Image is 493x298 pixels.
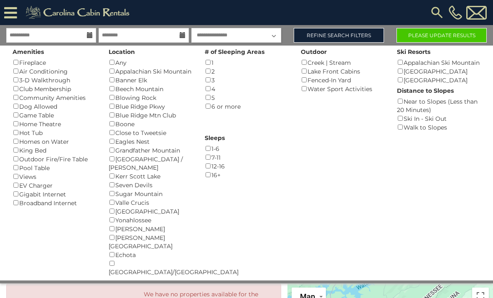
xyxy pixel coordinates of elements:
[109,84,192,93] div: Beech Mountain
[13,76,96,84] div: 3-D Walkthrough
[109,120,192,128] div: Boone
[109,172,192,181] div: Kerr Scott Lake
[109,224,192,233] div: [PERSON_NAME]
[13,102,96,111] div: Dog Allowed
[109,233,192,250] div: [PERSON_NAME][GEOGRAPHIC_DATA]
[429,5,445,20] img: search-regular.svg
[301,58,384,67] div: Creek | Stream
[13,120,96,128] div: Home Theatre
[109,155,192,172] div: [GEOGRAPHIC_DATA] / [PERSON_NAME]
[13,137,96,146] div: Homes on Water
[397,58,480,67] div: Appalachian Ski Mountain
[109,259,192,276] div: [GEOGRAPHIC_DATA]/[GEOGRAPHIC_DATA]
[109,198,192,207] div: Valle Crucis
[397,76,480,84] div: [GEOGRAPHIC_DATA]
[205,144,288,153] div: 1-6
[205,162,288,171] div: 12-16
[109,102,192,111] div: Blue Ridge Pkwy
[13,163,96,172] div: Pool Table
[397,67,480,76] div: [GEOGRAPHIC_DATA]
[21,4,137,21] img: Khaki-logo.png
[301,84,384,93] div: Water Sport Activities
[301,76,384,84] div: Fenced-In Yard
[13,146,96,155] div: King Bed
[397,114,480,123] div: Ski In - Ski Out
[109,250,192,259] div: Echota
[109,216,192,224] div: Yonahlossee
[109,93,192,102] div: Blowing Rock
[397,123,480,132] div: Walk to Slopes
[13,93,96,102] div: Community Amenities
[205,93,288,102] div: 5
[301,48,327,56] label: Outdoor
[13,128,96,137] div: Hot Tub
[397,48,430,56] label: Ski Resorts
[397,87,454,95] label: Distance to Slopes
[109,181,192,189] div: Seven Devils
[205,134,225,142] label: Sleeps
[109,67,192,76] div: Appalachian Ski Mountain
[397,97,480,114] div: Near to Slopes (Less than 20 Minutes)
[109,128,192,137] div: Close to Tweetsie
[205,84,288,93] div: 4
[109,111,192,120] div: Blue Ridge Mtn Club
[13,84,96,93] div: Club Membership
[13,199,96,207] div: Broadband Internet
[205,153,288,162] div: 7-11
[13,48,44,56] label: Amenities
[109,137,192,146] div: Eagles Nest
[205,76,288,84] div: 3
[13,58,96,67] div: Fireplace
[109,207,192,216] div: [GEOGRAPHIC_DATA]
[447,5,464,20] a: [PHONE_NUMBER]
[13,190,96,199] div: Gigabit Internet
[109,76,192,84] div: Banner Elk
[13,172,96,181] div: Views
[396,28,487,43] button: Please Update Results
[294,28,384,43] a: Refine Search Filters
[109,48,135,56] label: Location
[109,58,192,67] div: Any
[109,146,192,155] div: Grandfather Mountain
[205,48,264,56] label: # of Sleeping Areas
[205,171,288,179] div: 16+
[205,58,288,67] div: 1
[13,67,96,76] div: Air Conditioning
[13,181,96,190] div: EV Charger
[301,67,384,76] div: Lake Front Cabins
[109,189,192,198] div: Sugar Mountain
[13,155,96,163] div: Outdoor Fire/Fire Table
[205,67,288,76] div: 2
[205,102,288,111] div: 6 or more
[13,111,96,120] div: Game Table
